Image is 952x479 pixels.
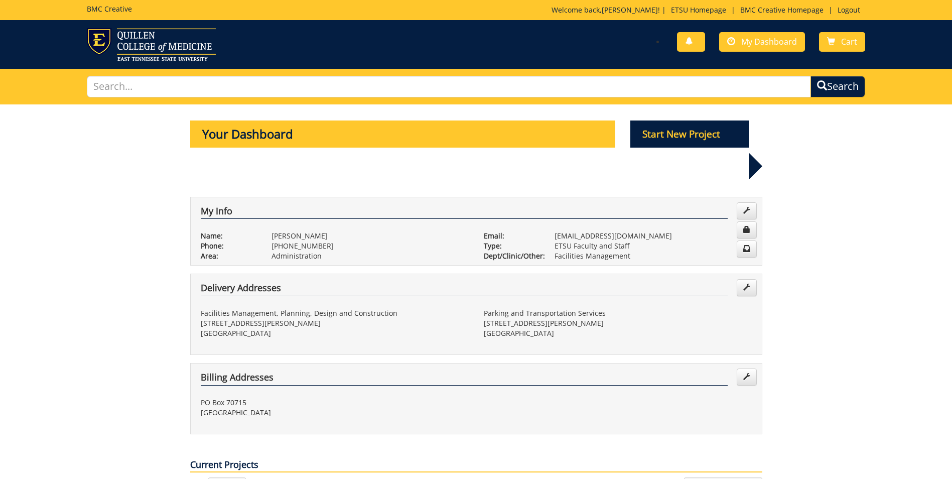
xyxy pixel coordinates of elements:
[484,318,752,328] p: [STREET_ADDRESS][PERSON_NAME]
[190,121,616,148] p: Your Dashboard
[737,241,757,258] a: Change Communication Preferences
[484,308,752,318] p: Parking and Transportation Services
[630,130,749,140] a: Start New Project
[271,231,469,241] p: [PERSON_NAME]
[741,36,797,47] span: My Dashboard
[190,458,762,472] p: Current Projects
[630,121,749,148] p: Start New Project
[555,251,752,261] p: Facilities Management
[201,251,256,261] p: Area:
[201,328,469,338] p: [GEOGRAPHIC_DATA]
[201,231,256,241] p: Name:
[737,202,757,219] a: Edit Info
[810,76,865,97] button: Search
[666,5,731,15] a: ETSU Homepage
[87,5,132,13] h5: BMC Creative
[87,76,811,97] input: Search...
[819,32,865,52] a: Cart
[555,231,752,241] p: [EMAIL_ADDRESS][DOMAIN_NAME]
[201,283,728,296] h4: Delivery Addresses
[719,32,805,52] a: My Dashboard
[552,5,865,15] p: Welcome back, ! | | |
[735,5,829,15] a: BMC Creative Homepage
[201,308,469,318] p: Facilities Management, Planning, Design and Construction
[484,231,539,241] p: Email:
[201,318,469,328] p: [STREET_ADDRESS][PERSON_NAME]
[833,5,865,15] a: Logout
[201,241,256,251] p: Phone:
[201,206,728,219] h4: My Info
[271,241,469,251] p: [PHONE_NUMBER]
[484,328,752,338] p: [GEOGRAPHIC_DATA]
[555,241,752,251] p: ETSU Faculty and Staff
[484,251,539,261] p: Dept/Clinic/Other:
[737,369,757,386] a: Edit Addresses
[484,241,539,251] p: Type:
[271,251,469,261] p: Administration
[737,221,757,238] a: Change Password
[201,408,469,418] p: [GEOGRAPHIC_DATA]
[87,28,216,61] img: ETSU logo
[841,36,857,47] span: Cart
[201,398,469,408] p: PO Box 70715
[201,373,728,386] h4: Billing Addresses
[602,5,658,15] a: [PERSON_NAME]
[737,279,757,296] a: Edit Addresses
